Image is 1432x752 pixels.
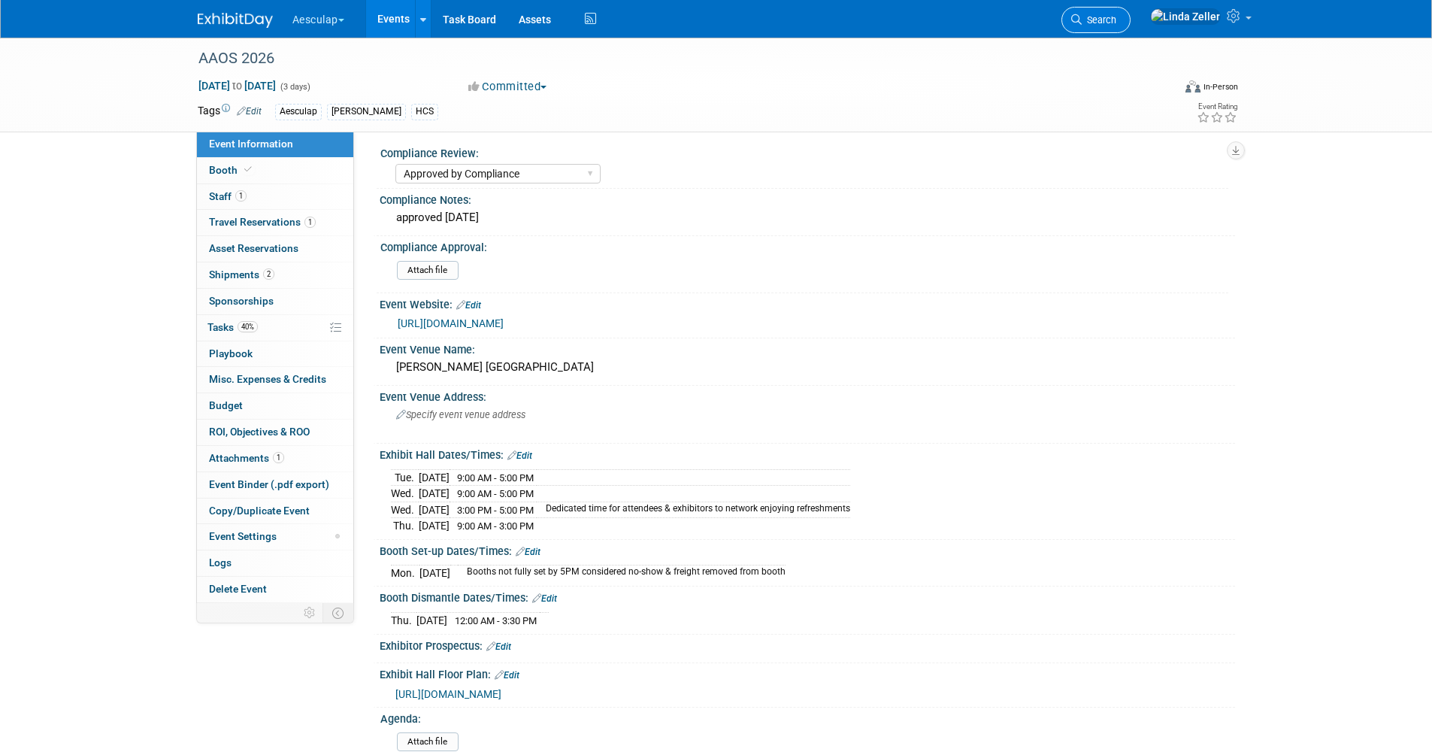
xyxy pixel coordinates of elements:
td: [DATE] [419,566,450,581]
td: Dedicated time for attendees & exhibitors to network enjoying refreshments [537,502,850,518]
div: Booth Set-up Dates/Times: [380,540,1235,559]
a: Edit [237,106,262,117]
div: Exhibit Hall Floor Plan: [380,663,1235,683]
div: Event Venue Name: [380,338,1235,357]
td: [DATE] [419,469,450,486]
a: Edit [495,670,519,681]
a: Logs [197,550,353,576]
a: Shipments2 [197,262,353,288]
td: Mon. [391,566,419,581]
span: Sponsorships [209,295,274,307]
div: Compliance Approval: [380,236,1228,255]
div: Aesculap [275,104,322,120]
span: Travel Reservations [209,216,316,228]
a: Asset Reservations [197,236,353,262]
div: Agenda: [380,708,1228,726]
a: Booth [197,158,353,183]
img: Format-Inperson.png [1185,80,1200,92]
span: Specify event venue address [396,409,525,420]
span: Event Information [209,138,293,150]
div: [PERSON_NAME] [GEOGRAPHIC_DATA] [391,356,1224,379]
a: Edit [516,547,540,557]
img: Linda Zeller [1150,8,1221,25]
div: Event Format [1084,78,1239,101]
span: 3:00 PM - 5:00 PM [457,505,534,516]
div: Compliance Notes: [380,189,1235,208]
span: Shipments [209,268,274,280]
td: Thu. [391,613,416,629]
span: (3 days) [279,82,310,92]
div: Event Rating [1197,103,1237,111]
td: Tags [198,103,262,120]
span: Logs [209,556,232,569]
span: Booth [209,164,255,176]
div: Booth Dismantle Dates/Times: [380,587,1235,606]
span: Modified Layout [335,534,340,538]
div: In-Person [1203,81,1238,92]
span: 40% [238,321,258,332]
span: Event Settings [209,530,277,542]
button: Committed [463,79,553,95]
a: Event Information [197,132,353,157]
a: Event Binder (.pdf export) [197,472,353,498]
td: [DATE] [416,613,447,629]
a: Edit [456,300,481,311]
td: [DATE] [419,486,450,502]
span: Playbook [209,347,253,359]
span: Event Binder (.pdf export) [209,478,329,490]
a: ROI, Objectives & ROO [197,420,353,445]
span: 1 [273,452,284,463]
span: 2 [263,268,274,280]
a: Event Settings [197,524,353,550]
div: Exhibit Hall Dates/Times: [380,444,1235,463]
a: [URL][DOMAIN_NAME] [398,317,504,329]
td: Thu. [391,518,419,534]
a: Tasks40% [197,315,353,341]
span: 9:00 AM - 5:00 PM [457,472,534,484]
div: Event Venue Address: [380,386,1235,405]
div: [PERSON_NAME] [327,104,406,120]
i: Booth reservation complete [244,165,252,174]
div: HCS [411,104,438,120]
a: Budget [197,393,353,419]
td: Wed. [391,486,419,502]
div: Event Website: [380,293,1235,313]
span: Attachments [209,452,284,464]
div: approved [DATE] [391,206,1224,229]
span: [DATE] [DATE] [198,79,277,92]
div: Compliance Review: [380,142,1228,161]
span: Delete Event [209,583,267,595]
span: Staff [209,190,247,202]
img: ExhibitDay [198,13,273,28]
span: 1 [304,217,316,228]
a: Playbook [197,341,353,367]
a: Copy/Duplicate Event [197,499,353,524]
span: Misc. Expenses & Credits [209,373,326,385]
a: Edit [532,593,557,604]
div: AAOS 2026 [193,45,1150,72]
td: Wed. [391,502,419,518]
span: Search [1082,14,1116,26]
a: [URL][DOMAIN_NAME] [395,688,501,700]
a: Staff1 [197,184,353,210]
a: Edit [486,641,511,652]
span: 1 [235,190,247,202]
a: Delete Event [197,577,353,602]
a: Edit [507,450,532,461]
a: Search [1061,7,1131,33]
td: Booths not fully set by 5PM considered no-show & freight removed from booth [458,566,786,581]
td: Tue. [391,469,419,486]
a: Travel Reservations1 [197,210,353,235]
span: 9:00 AM - 3:00 PM [457,520,534,532]
a: Sponsorships [197,289,353,314]
span: to [230,80,244,92]
td: [DATE] [419,502,450,518]
td: Personalize Event Tab Strip [297,603,323,623]
span: Asset Reservations [209,242,298,254]
td: Toggle Event Tabs [322,603,353,623]
td: [DATE] [419,518,450,534]
div: Exhibitor Prospectus: [380,635,1235,654]
span: Tasks [207,321,258,333]
span: 12:00 AM - 3:30 PM [455,615,537,626]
